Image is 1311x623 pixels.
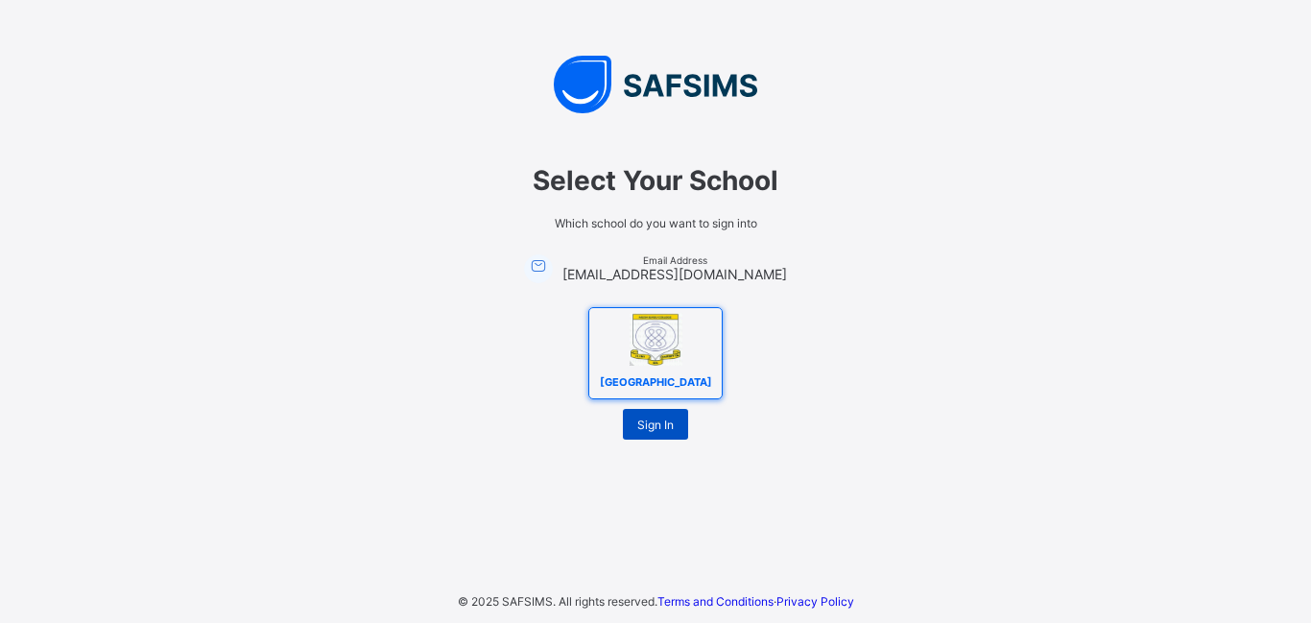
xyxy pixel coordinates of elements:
[657,594,854,609] span: ·
[387,216,924,230] span: Which school do you want to sign into
[595,371,717,394] span: [GEOGRAPHIC_DATA]
[562,266,787,282] span: [EMAIL_ADDRESS][DOMAIN_NAME]
[776,594,854,609] a: Privacy Policy
[368,56,943,113] img: SAFSIMS Logo
[657,594,774,609] a: Terms and Conditions
[630,313,682,366] img: MUSA ILIASU COLLEGE
[387,164,924,197] span: Select Your School
[637,418,674,432] span: Sign In
[458,594,657,609] span: © 2025 SAFSIMS. All rights reserved.
[562,254,787,266] span: Email Address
